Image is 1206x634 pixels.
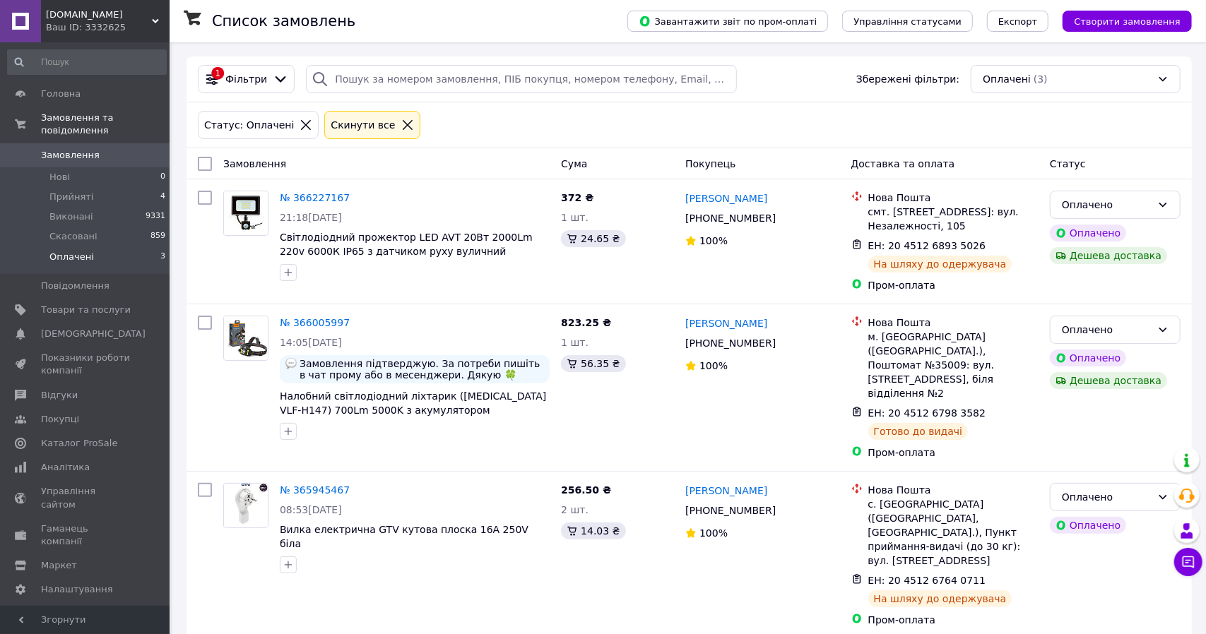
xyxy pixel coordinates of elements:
[699,527,728,539] span: 100%
[868,590,1012,607] div: На шляху до одержувача
[561,504,589,515] span: 2 шт.
[46,21,170,34] div: Ваш ID: 3332625
[160,251,165,263] span: 3
[224,316,268,360] img: Фото товару
[212,13,355,30] h1: Список замовлень
[285,358,297,369] img: :speech_balloon:
[868,316,1039,330] div: Нова Пошта
[851,158,955,169] span: Доставка та оплата
[280,212,342,223] span: 21:18[DATE]
[328,117,398,133] div: Cкинути все
[868,445,1039,460] div: Пром-оплата
[685,316,767,330] a: [PERSON_NAME]
[49,230,97,243] span: Скасовані
[868,205,1039,233] div: смт. [STREET_ADDRESS]: вул. Незалежності, 105
[41,304,131,316] span: Товари та послуги
[280,524,528,549] a: Вилка електрична GTV кутова плоска 16A 250V біла
[41,352,131,377] span: Показники роботи компанії
[41,112,170,137] span: Замовлення та повідомлення
[1063,11,1192,32] button: Створити замовлення
[1050,372,1167,389] div: Дешева доставка
[49,171,70,184] span: Нові
[223,158,286,169] span: Замовлення
[280,504,342,515] span: 08:53[DATE]
[41,149,100,162] span: Замовлення
[224,484,268,527] img: Фото товару
[41,437,117,450] span: Каталог ProSale
[639,15,817,28] span: Завантажити звіт по пром-оплаті
[1050,158,1086,169] span: Статус
[41,559,77,572] span: Маркет
[1050,225,1126,241] div: Оплачено
[160,171,165,184] span: 0
[41,583,113,596] span: Налаштування
[49,251,94,263] span: Оплачені
[41,88,81,100] span: Головна
[998,16,1038,27] span: Експорт
[225,72,267,86] span: Фільтри
[49,191,93,203] span: Прийняті
[868,240,986,251] span: ЕН: 20 4512 6893 5026
[1050,349,1126,366] div: Оплачено
[1062,322,1152,337] div: Оплачено
[856,72,959,86] span: Збережені фільтри:
[685,484,767,498] a: [PERSON_NAME]
[868,423,969,440] div: Готово до видачі
[868,407,986,419] span: ЕН: 20 4512 6798 3582
[41,328,146,340] span: [DEMOGRAPHIC_DATA]
[41,522,131,548] span: Гаманець компанії
[280,317,350,328] a: № 366005997
[280,390,546,416] a: Налобний світлодіодний ліхтарик ([MEDICAL_DATA] VLF-H147) 700Lm 5000K з акумулятором
[223,483,268,528] a: Фото товару
[699,235,728,246] span: 100%
[49,210,93,223] span: Виконані
[1034,73,1048,85] span: (3)
[868,191,1039,205] div: Нова Пошта
[987,11,1049,32] button: Експорт
[1050,517,1126,534] div: Оплачено
[561,337,589,348] span: 1 шт.
[868,613,1039,627] div: Пром-оплата
[280,192,350,203] a: № 366227167
[41,280,110,292] span: Повідомлення
[561,317,611,328] span: 823.25 ₴
[201,117,297,133] div: Статус: Оплачені
[561,212,589,223] span: 1 шт.
[868,256,1012,273] div: На шляху до одержувача
[685,191,767,205] a: [PERSON_NAME]
[41,461,90,474] span: Аналітика
[223,191,268,236] a: Фото товару
[280,232,533,257] a: Світлодіодний прожектор LED AVT 20Вт 2000Lm 220v 6000К IP65 з датчиком руху вуличний
[223,316,268,361] a: Фото товару
[561,522,625,539] div: 14.03 ₴
[868,278,1039,292] div: Пром-оплата
[682,333,779,353] div: [PHONE_NUMBER]
[224,191,268,235] img: Фото товару
[853,16,962,27] span: Управління статусами
[983,72,1031,86] span: Оплачені
[627,11,828,32] button: Завантажити звіт по пром-оплаті
[1174,548,1202,576] button: Чат з покупцем
[868,330,1039,400] div: м. [GEOGRAPHIC_DATA] ([GEOGRAPHIC_DATA].), Поштомат №35009: вул. [STREET_ADDRESS], біля відділенн...
[46,8,152,21] span: ledsvitlo.com.ua
[146,210,165,223] span: 9331
[1048,15,1192,26] a: Створити замовлення
[868,575,986,586] span: ЕН: 20 4512 6764 0711
[1062,489,1152,505] div: Оплачено
[41,413,79,426] span: Покупці
[561,230,625,247] div: 24.65 ₴
[150,230,165,243] span: 859
[306,65,736,93] input: Пошук за номером замовлення, ПІБ покупця, номером телефону, Email, номером накладної
[41,389,78,402] span: Відгуки
[561,484,611,496] span: 256.50 ₴
[868,497,1039,568] div: с. [GEOGRAPHIC_DATA] ([GEOGRAPHIC_DATA], [GEOGRAPHIC_DATA].), Пункт приймання-видачі (до 30 кг): ...
[561,355,625,372] div: 56.35 ₴
[842,11,973,32] button: Управління статусами
[160,191,165,203] span: 4
[699,360,728,371] span: 100%
[7,49,167,75] input: Пошук
[1050,247,1167,264] div: Дешева доставка
[561,158,587,169] span: Cума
